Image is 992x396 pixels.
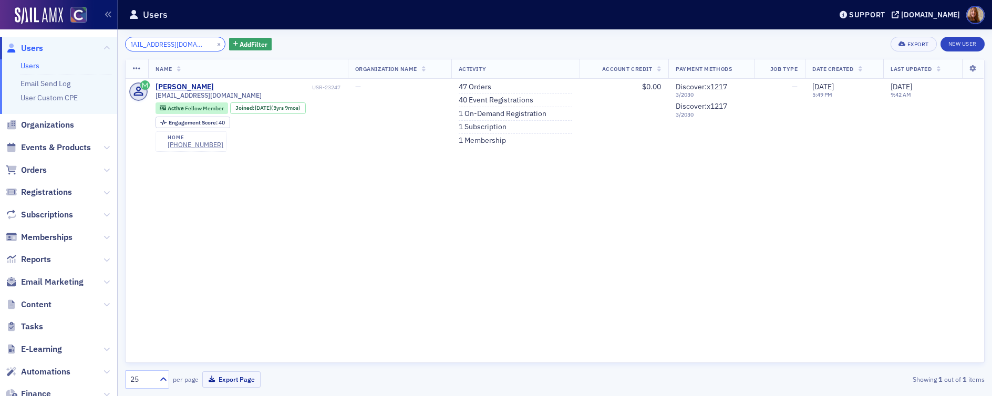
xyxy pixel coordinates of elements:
[676,82,727,91] span: Discover : x1217
[20,93,78,102] a: User Custom CPE
[21,164,47,176] span: Orders
[169,120,225,126] div: 40
[459,96,533,105] a: 40 Event Registrations
[21,142,91,153] span: Events & Products
[21,119,74,131] span: Organizations
[907,41,929,47] div: Export
[6,366,70,378] a: Automations
[892,11,964,18] button: [DOMAIN_NAME]
[21,276,84,288] span: Email Marketing
[21,186,72,198] span: Registrations
[6,276,84,288] a: Email Marketing
[21,299,51,310] span: Content
[125,37,225,51] input: Search…
[891,91,911,98] time: 9:42 AM
[812,65,853,72] span: Date Created
[6,299,51,310] a: Content
[20,79,70,88] a: Email Send Log
[21,366,70,378] span: Automations
[156,102,229,114] div: Active: Active: Fellow Member
[676,65,732,72] span: Payment Methods
[169,119,219,126] span: Engagement Score :
[812,82,834,91] span: [DATE]
[21,321,43,332] span: Tasks
[143,8,168,21] h1: Users
[20,61,39,70] a: Users
[459,82,491,92] a: 47 Orders
[792,82,798,91] span: —
[235,105,255,111] span: Joined :
[6,232,73,243] a: Memberships
[168,134,223,141] div: home
[156,82,214,92] a: [PERSON_NAME]
[941,37,985,51] a: New User
[168,105,185,112] span: Active
[215,84,340,91] div: USR-23247
[15,7,63,24] img: SailAMX
[966,6,985,24] span: Profile
[459,109,546,119] a: 1 On-Demand Registration
[891,82,912,91] span: [DATE]
[173,374,199,384] label: per page
[901,10,960,19] div: [DOMAIN_NAME]
[961,374,968,384] strong: 1
[812,91,832,98] time: 5:49 PM
[937,374,944,384] strong: 1
[459,136,506,145] a: 1 Membership
[6,142,91,153] a: Events & Products
[63,7,87,25] a: View Homepage
[70,7,87,23] img: SailAMX
[355,82,361,91] span: —
[602,65,652,72] span: Account Credit
[676,101,727,111] span: Discover : x1217
[255,105,301,111] div: (5yrs 9mos)
[21,343,62,355] span: E-Learning
[21,43,43,54] span: Users
[156,91,262,99] span: [EMAIL_ADDRESS][DOMAIN_NAME]
[642,82,661,91] span: $0.00
[229,38,272,51] button: AddFilter
[6,43,43,54] a: Users
[6,254,51,265] a: Reports
[706,374,985,384] div: Showing out of items
[160,105,223,111] a: Active Fellow Member
[770,65,798,72] span: Job Type
[459,65,486,72] span: Activity
[6,164,47,176] a: Orders
[6,186,72,198] a: Registrations
[6,209,73,221] a: Subscriptions
[6,119,74,131] a: Organizations
[214,39,224,48] button: ×
[21,209,73,221] span: Subscriptions
[156,65,172,72] span: Name
[6,343,62,355] a: E-Learning
[676,91,747,98] span: 3 / 2030
[168,141,223,149] a: [PHONE_NUMBER]
[355,65,417,72] span: Organization Name
[156,117,230,128] div: Engagement Score: 40
[130,374,153,385] div: 25
[849,10,885,19] div: Support
[21,254,51,265] span: Reports
[255,104,271,111] span: [DATE]
[202,371,261,388] button: Export Page
[891,37,936,51] button: Export
[230,102,306,114] div: Joined: 2019-11-18 00:00:00
[891,65,932,72] span: Last Updated
[6,321,43,332] a: Tasks
[676,111,747,118] span: 3 / 2030
[185,105,224,112] span: Fellow Member
[459,122,507,132] a: 1 Subscription
[21,232,73,243] span: Memberships
[240,39,267,49] span: Add Filter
